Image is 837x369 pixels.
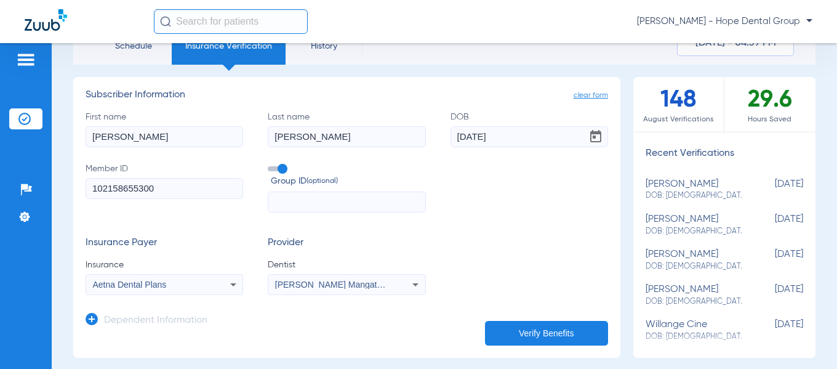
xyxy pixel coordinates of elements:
span: Hours Saved [724,113,815,126]
input: Member ID [86,178,243,199]
div: willange cine [646,319,742,342]
span: Insurance [86,259,243,271]
iframe: Chat Widget [775,310,837,369]
label: First name [86,111,243,147]
span: Aetna Dental Plans [93,280,167,290]
span: DOB: [DEMOGRAPHIC_DATA] [646,226,742,237]
h3: Dependent Information [104,315,207,327]
span: DOB: [DEMOGRAPHIC_DATA] [646,296,742,307]
span: [DATE] [742,179,803,201]
span: DOB: [DEMOGRAPHIC_DATA] [646,261,742,272]
div: [PERSON_NAME] [646,214,742,237]
input: First name [86,126,243,147]
label: DOB [451,111,608,147]
h3: Recent Verifications [633,148,815,160]
img: hamburger-icon [16,52,36,67]
span: [PERSON_NAME] - Hope Dental Group [637,15,812,28]
div: [PERSON_NAME] [646,179,742,201]
div: [PERSON_NAME] [646,284,742,307]
span: Schedule [104,40,162,52]
h3: Insurance Payer [86,237,243,249]
span: [DATE] [742,319,803,342]
span: DOB: [DEMOGRAPHIC_DATA] [646,190,742,201]
h3: Provider [268,237,425,249]
span: August Verifications [633,113,724,126]
span: clear form [574,89,608,102]
input: Search for patients [154,9,308,34]
label: Member ID [86,163,243,213]
span: Insurance Verification [181,40,276,52]
input: DOBOpen calendar [451,126,608,147]
div: [PERSON_NAME] [646,249,742,272]
input: Last name [268,126,425,147]
span: [PERSON_NAME] Mangatal 1154446649 [275,280,434,290]
button: Open calendar [583,124,608,149]
span: [DATE] - 04:39 PM [695,37,776,49]
span: [DATE] [742,249,803,272]
span: [DATE] [742,214,803,237]
button: Verify Benefits [485,321,608,346]
img: Zuub Logo [25,9,67,31]
span: [DATE] [742,284,803,307]
span: DOB: [DEMOGRAPHIC_DATA] [646,331,742,343]
span: History [295,40,353,52]
label: Last name [268,111,425,147]
h3: Subscriber Information [86,89,608,102]
div: 29.6 [724,77,815,132]
div: 148 [633,77,724,132]
span: Dentist [268,259,425,271]
small: (optional) [306,175,338,188]
span: Group ID [271,175,425,188]
img: Search Icon [160,16,171,27]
